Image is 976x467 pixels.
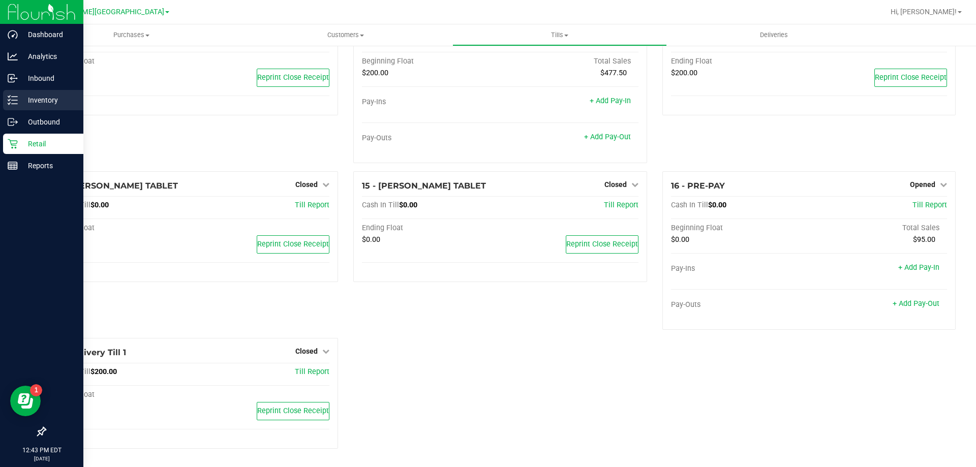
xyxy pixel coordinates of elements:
div: Beginning Float [671,224,809,233]
span: $200.00 [362,69,388,77]
inline-svg: Outbound [8,117,18,127]
span: Purchases [24,30,238,40]
span: Cash In Till [671,201,708,209]
span: Reprint Close Receipt [257,73,329,82]
span: $200.00 [671,69,697,77]
p: Analytics [18,50,79,63]
div: Ending Float [362,224,500,233]
inline-svg: Retail [8,139,18,149]
button: Reprint Close Receipt [257,402,329,420]
a: Till Report [604,201,638,209]
span: Reprint Close Receipt [566,240,638,248]
span: Closed [295,347,318,355]
iframe: Resource center [10,386,41,416]
div: Pay-Outs [362,134,500,143]
span: Closed [604,180,627,189]
span: Reprint Close Receipt [875,73,947,82]
button: Reprint Close Receipt [257,235,329,254]
a: Customers [238,24,452,46]
iframe: Resource center unread badge [30,384,42,396]
div: Pay-Ins [671,264,809,273]
span: Hi, [PERSON_NAME]! [891,8,957,16]
inline-svg: Reports [8,161,18,171]
p: Retail [18,138,79,150]
span: $0.00 [671,235,689,244]
a: Till Report [912,201,947,209]
span: $200.00 [90,367,117,376]
span: Reprint Close Receipt [257,240,329,248]
div: Ending Float [671,57,809,66]
span: Tills [453,30,666,40]
span: Customers [239,30,452,40]
a: Purchases [24,24,238,46]
span: $0.00 [362,235,380,244]
button: Reprint Close Receipt [566,235,638,254]
p: 12:43 PM EDT [5,446,79,455]
p: Dashboard [18,28,79,41]
span: 17 - Delivery Till 1 [53,348,126,357]
span: $0.00 [399,201,417,209]
span: Reprint Close Receipt [257,407,329,415]
div: Total Sales [500,57,638,66]
div: Ending Float [53,224,192,233]
div: Total Sales [809,224,947,233]
div: Ending Float [53,390,192,399]
button: Reprint Close Receipt [874,69,947,87]
inline-svg: Inbound [8,73,18,83]
div: Pay-Outs [671,300,809,309]
a: Tills [452,24,666,46]
span: $95.00 [913,235,935,244]
a: + Add Pay-Out [584,133,631,141]
span: $0.00 [708,201,726,209]
span: 16 - PRE-PAY [671,181,725,191]
span: Cash In Till [362,201,399,209]
div: Pay-Ins [362,98,500,107]
a: Deliveries [667,24,881,46]
a: + Add Pay-Out [893,299,939,308]
span: [PERSON_NAME][GEOGRAPHIC_DATA] [39,8,164,16]
a: + Add Pay-In [590,97,631,105]
inline-svg: Inventory [8,95,18,105]
a: + Add Pay-In [898,263,939,272]
button: Reprint Close Receipt [257,69,329,87]
span: $477.50 [600,69,627,77]
div: Ending Float [53,57,192,66]
inline-svg: Analytics [8,51,18,61]
inline-svg: Dashboard [8,29,18,40]
span: Deliveries [746,30,802,40]
p: Inbound [18,72,79,84]
div: Beginning Float [362,57,500,66]
a: Till Report [295,201,329,209]
span: Closed [295,180,318,189]
p: Inventory [18,94,79,106]
p: Reports [18,160,79,172]
a: Till Report [295,367,329,376]
span: $0.00 [90,201,109,209]
span: Opened [910,180,935,189]
p: [DATE] [5,455,79,462]
p: Outbound [18,116,79,128]
span: 14 - [PERSON_NAME] TABLET [53,181,178,191]
span: 15 - [PERSON_NAME] TABLET [362,181,486,191]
